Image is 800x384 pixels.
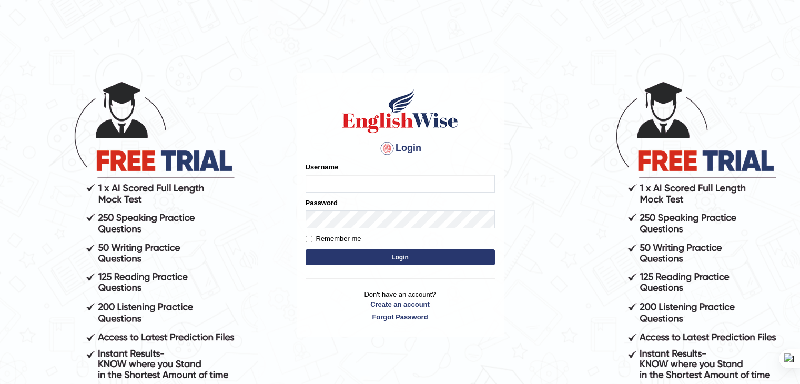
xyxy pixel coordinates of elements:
img: Logo of English Wise sign in for intelligent practice with AI [340,87,460,135]
a: Forgot Password [306,312,495,322]
label: Password [306,198,338,208]
a: Create an account [306,299,495,309]
input: Remember me [306,236,312,242]
label: Remember me [306,234,361,244]
button: Login [306,249,495,265]
label: Username [306,162,339,172]
h4: Login [306,140,495,157]
p: Don't have an account? [306,289,495,322]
